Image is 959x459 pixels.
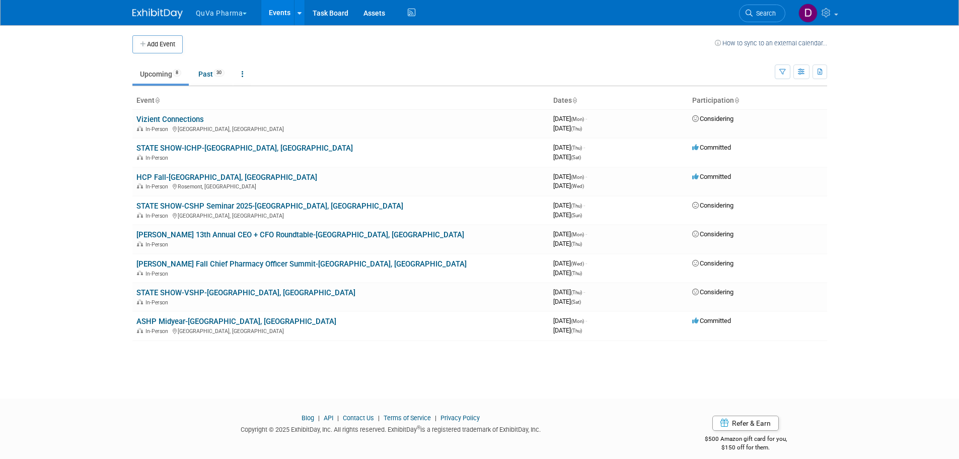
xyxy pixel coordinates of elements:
[553,182,584,189] span: [DATE]
[343,414,374,422] a: Contact Us
[739,5,785,22] a: Search
[553,288,585,296] span: [DATE]
[571,174,584,180] span: (Mon)
[553,298,581,305] span: [DATE]
[553,230,587,238] span: [DATE]
[145,126,171,133] span: In-Person
[753,10,776,17] span: Search
[136,115,204,124] a: Vizient Connections
[417,425,420,430] sup: ®
[145,241,171,248] span: In-Person
[571,145,582,151] span: (Thu)
[136,326,545,335] div: [GEOGRAPHIC_DATA], [GEOGRAPHIC_DATA]
[137,155,143,160] img: In-Person Event
[136,202,403,211] a: STATE SHOW-CSHP Seminar 2025-[GEOGRAPHIC_DATA], [GEOGRAPHIC_DATA]
[136,182,545,190] div: Rosemont, [GEOGRAPHIC_DATA]
[137,328,143,333] img: In-Person Event
[571,290,582,295] span: (Thu)
[136,211,545,219] div: [GEOGRAPHIC_DATA], [GEOGRAPHIC_DATA]
[692,259,733,267] span: Considering
[136,124,545,133] div: [GEOGRAPHIC_DATA], [GEOGRAPHIC_DATA]
[137,183,143,188] img: In-Person Event
[585,317,587,324] span: -
[553,124,582,132] span: [DATE]
[712,416,779,431] a: Refer & Earn
[665,428,827,451] div: $500 Amazon gift card for you,
[145,183,171,190] span: In-Person
[137,126,143,131] img: In-Person Event
[302,414,314,422] a: Blog
[553,202,585,209] span: [DATE]
[137,241,143,246] img: In-Person Event
[173,69,181,77] span: 8
[145,213,171,219] span: In-Person
[553,240,582,247] span: [DATE]
[549,92,688,109] th: Dates
[155,96,160,104] a: Sort by Event Name
[692,317,731,324] span: Committed
[553,115,587,122] span: [DATE]
[132,9,183,19] img: ExhibitDay
[316,414,322,422] span: |
[734,96,739,104] a: Sort by Participation Type
[137,213,143,218] img: In-Person Event
[137,271,143,276] img: In-Person Event
[553,269,582,277] span: [DATE]
[572,96,577,104] a: Sort by Start Date
[585,230,587,238] span: -
[585,173,587,180] span: -
[553,317,587,324] span: [DATE]
[553,211,582,219] span: [DATE]
[553,326,582,334] span: [DATE]
[583,144,585,151] span: -
[440,414,480,422] a: Privacy Policy
[571,183,584,189] span: (Wed)
[692,115,733,122] span: Considering
[688,92,827,109] th: Participation
[571,299,581,305] span: (Sat)
[571,241,582,247] span: (Thu)
[132,64,189,84] a: Upcoming8
[585,115,587,122] span: -
[136,230,464,239] a: [PERSON_NAME] 13th Annual CEO + CFO Roundtable-[GEOGRAPHIC_DATA], [GEOGRAPHIC_DATA]
[571,232,584,237] span: (Mon)
[136,317,336,326] a: ASHP Midyear-[GEOGRAPHIC_DATA], [GEOGRAPHIC_DATA]
[553,144,585,151] span: [DATE]
[136,259,467,269] a: [PERSON_NAME] Fall Chief Pharmacy Officer Summit-[GEOGRAPHIC_DATA], [GEOGRAPHIC_DATA]
[692,144,731,151] span: Committed
[553,259,587,267] span: [DATE]
[324,414,333,422] a: API
[665,443,827,452] div: $150 off for them.
[136,288,355,297] a: STATE SHOW-VSHP-[GEOGRAPHIC_DATA], [GEOGRAPHIC_DATA]
[335,414,341,422] span: |
[798,4,818,23] img: Danielle Mitchell
[145,155,171,161] span: In-Person
[583,202,585,209] span: -
[585,259,587,267] span: -
[571,261,584,267] span: (Wed)
[145,271,171,277] span: In-Person
[376,414,382,422] span: |
[432,414,439,422] span: |
[136,173,317,182] a: HCP Fall-[GEOGRAPHIC_DATA], [GEOGRAPHIC_DATA]
[213,69,225,77] span: 30
[384,414,431,422] a: Terms of Service
[571,203,582,209] span: (Thu)
[692,230,733,238] span: Considering
[571,155,581,160] span: (Sat)
[191,64,232,84] a: Past30
[132,423,650,434] div: Copyright © 2025 ExhibitDay, Inc. All rights reserved. ExhibitDay is a registered trademark of Ex...
[571,116,584,122] span: (Mon)
[132,35,183,53] button: Add Event
[571,213,582,218] span: (Sun)
[553,153,581,161] span: [DATE]
[571,318,584,324] span: (Mon)
[553,173,587,180] span: [DATE]
[145,328,171,335] span: In-Person
[715,39,827,47] a: How to sync to an external calendar...
[692,288,733,296] span: Considering
[136,144,353,153] a: STATE SHOW-ICHP-[GEOGRAPHIC_DATA], [GEOGRAPHIC_DATA]
[132,92,549,109] th: Event
[571,126,582,132] span: (Thu)
[692,173,731,180] span: Committed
